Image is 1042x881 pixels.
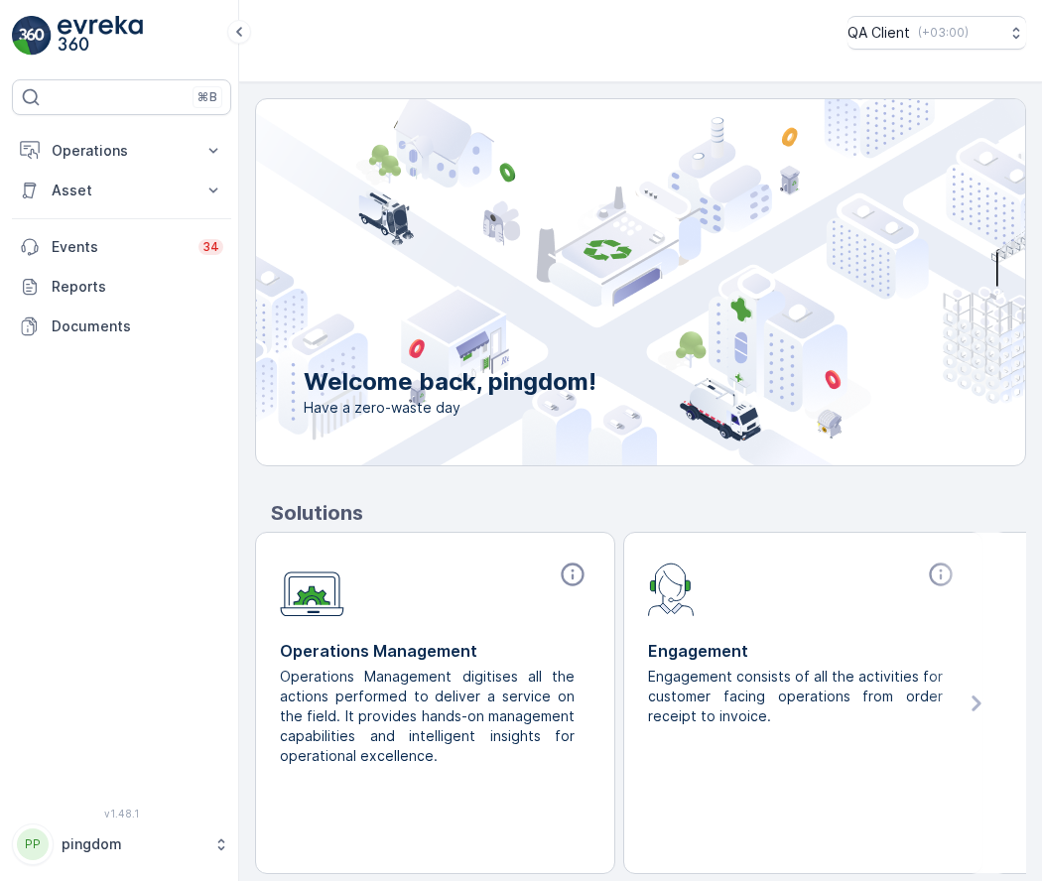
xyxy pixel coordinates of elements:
img: city illustration [167,99,1025,465]
div: PP [17,828,49,860]
p: Operations Management [280,639,590,663]
p: Operations [52,141,192,161]
p: QA Client [847,23,910,43]
p: Welcome back, pingdom! [304,366,596,398]
img: module-icon [648,561,695,616]
button: Operations [12,131,231,171]
p: Reports [52,277,223,297]
p: Documents [52,316,223,336]
p: ⌘B [197,89,217,105]
p: Events [52,237,187,257]
p: Asset [52,181,192,200]
button: Asset [12,171,231,210]
span: v 1.48.1 [12,808,231,819]
button: QA Client(+03:00) [847,16,1026,50]
img: logo [12,16,52,56]
span: Have a zero-waste day [304,398,596,418]
p: Operations Management digitises all the actions performed to deliver a service on the field. It p... [280,667,575,766]
p: Engagement consists of all the activities for customer facing operations from order receipt to in... [648,667,943,726]
a: Reports [12,267,231,307]
a: Events34 [12,227,231,267]
img: module-icon [280,561,344,617]
img: logo_light-DOdMpM7g.png [58,16,143,56]
p: Engagement [648,639,959,663]
button: PPpingdom [12,823,231,865]
p: 34 [202,239,219,255]
p: Solutions [271,498,1026,528]
p: pingdom [62,834,203,854]
a: Documents [12,307,231,346]
p: ( +03:00 ) [918,25,969,41]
